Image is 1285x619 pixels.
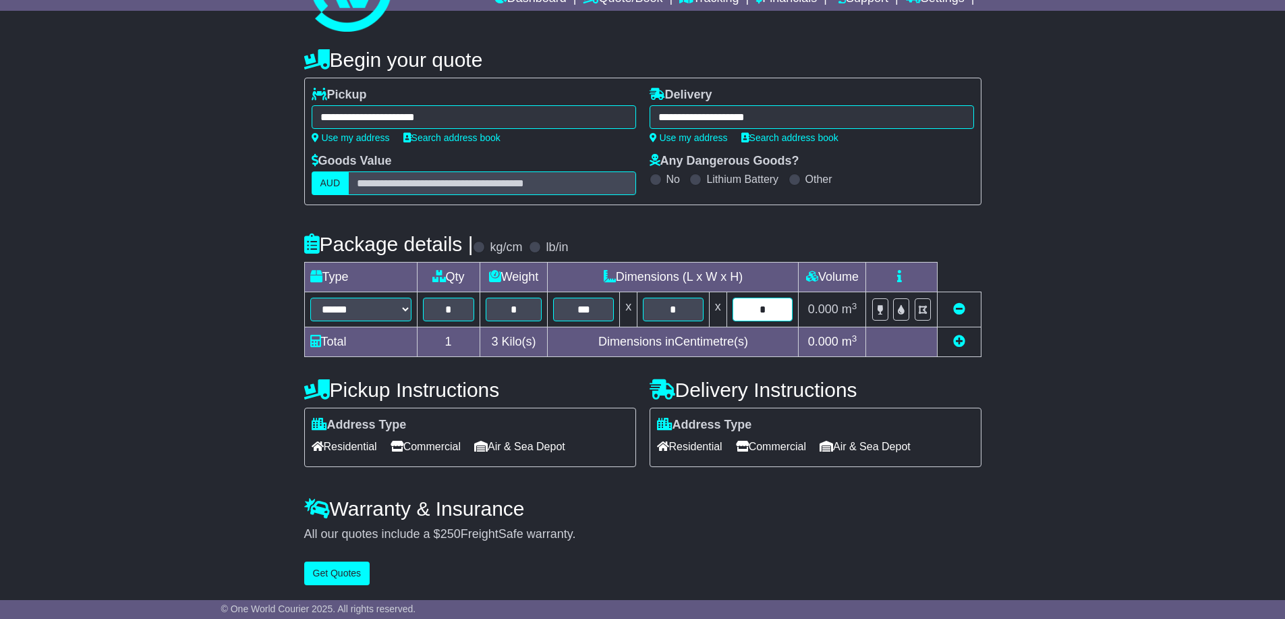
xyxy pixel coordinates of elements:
sup: 3 [852,301,857,311]
label: Pickup [312,88,367,103]
span: Air & Sea Depot [474,436,565,457]
span: 0.000 [808,335,838,348]
label: No [666,173,680,186]
td: Dimensions (L x W x H) [548,263,799,292]
label: Delivery [650,88,712,103]
label: Address Type [657,418,752,433]
a: Search address book [403,132,501,143]
span: Commercial [391,436,461,457]
label: Goods Value [312,154,392,169]
a: Add new item [953,335,965,348]
label: Lithium Battery [706,173,778,186]
td: x [709,292,726,327]
div: All our quotes include a $ FreightSafe warranty. [304,527,981,542]
td: Weight [480,263,548,292]
h4: Warranty & Insurance [304,497,981,520]
td: Qty [417,263,480,292]
td: Total [304,327,417,357]
td: 1 [417,327,480,357]
label: AUD [312,171,349,195]
label: Address Type [312,418,407,433]
span: Commercial [736,436,806,457]
label: Other [805,173,832,186]
span: 250 [440,527,461,541]
a: Use my address [312,132,390,143]
h4: Pickup Instructions [304,379,636,401]
h4: Package details | [304,233,474,255]
a: Remove this item [953,302,965,316]
span: m [842,302,857,316]
td: Volume [799,263,866,292]
label: kg/cm [490,240,522,255]
h4: Begin your quote [304,49,981,71]
span: Residential [312,436,377,457]
label: lb/in [546,240,568,255]
span: m [842,335,857,348]
span: Air & Sea Depot [820,436,911,457]
h4: Delivery Instructions [650,379,981,401]
button: Get Quotes [304,562,370,585]
a: Search address book [741,132,838,143]
span: 0.000 [808,302,838,316]
label: Any Dangerous Goods? [650,154,799,169]
span: © One World Courier 2025. All rights reserved. [221,603,416,614]
a: Use my address [650,132,728,143]
td: x [620,292,637,327]
span: Residential [657,436,722,457]
sup: 3 [852,333,857,344]
td: Type [304,263,417,292]
span: 3 [491,335,498,348]
td: Dimensions in Centimetre(s) [548,327,799,357]
td: Kilo(s) [480,327,548,357]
